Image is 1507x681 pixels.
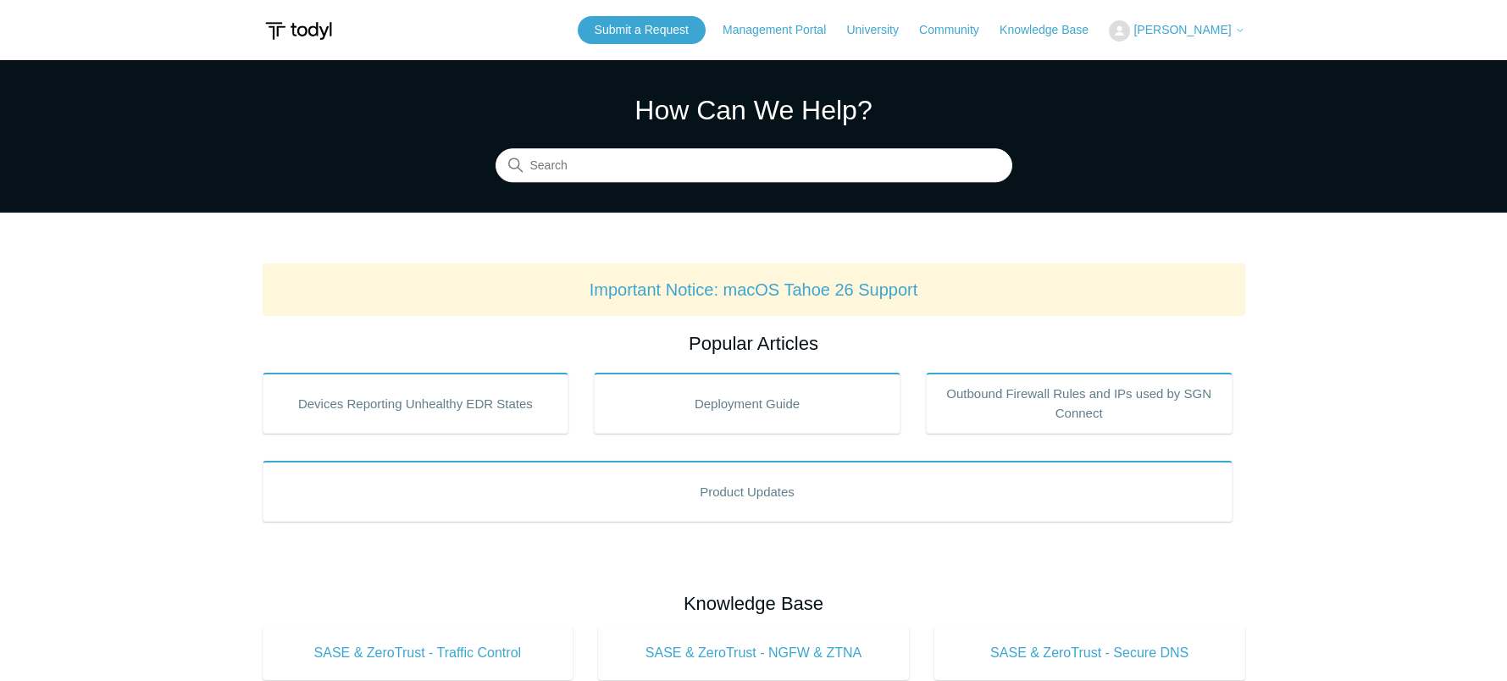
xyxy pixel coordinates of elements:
[926,373,1233,434] a: Outbound Firewall Rules and IPs used by SGN Connect
[263,329,1245,357] h2: Popular Articles
[263,461,1233,522] a: Product Updates
[960,643,1220,663] span: SASE & ZeroTrust - Secure DNS
[723,21,843,39] a: Management Portal
[263,590,1245,617] h2: Knowledge Base
[919,21,996,39] a: Community
[598,626,909,680] a: SASE & ZeroTrust - NGFW & ZTNA
[496,149,1012,183] input: Search
[934,626,1245,680] a: SASE & ZeroTrust - Secure DNS
[846,21,915,39] a: University
[263,373,569,434] a: Devices Reporting Unhealthy EDR States
[263,15,335,47] img: Todyl Support Center Help Center home page
[496,90,1012,130] h1: How Can We Help?
[623,643,884,663] span: SASE & ZeroTrust - NGFW & ZTNA
[1133,23,1231,36] span: [PERSON_NAME]
[288,643,548,663] span: SASE & ZeroTrust - Traffic Control
[263,626,573,680] a: SASE & ZeroTrust - Traffic Control
[578,16,706,44] a: Submit a Request
[1000,21,1105,39] a: Knowledge Base
[1109,20,1244,42] button: [PERSON_NAME]
[594,373,900,434] a: Deployment Guide
[590,280,918,299] a: Important Notice: macOS Tahoe 26 Support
